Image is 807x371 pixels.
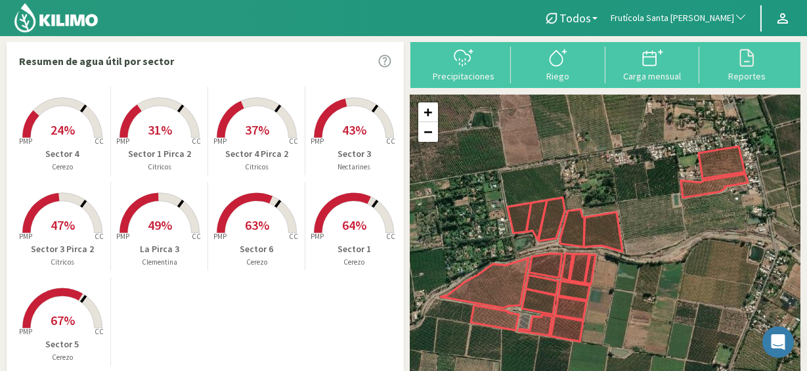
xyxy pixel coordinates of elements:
[762,326,794,358] div: Open Intercom Messenger
[208,147,305,161] p: Sector 4 Pirca 2
[305,162,403,173] p: Nectarines
[703,72,790,81] div: Reportes
[111,242,207,256] p: La Pirca 3
[342,121,366,138] span: 43%
[245,121,269,138] span: 37%
[14,338,110,351] p: Sector 5
[418,122,438,142] a: Zoom out
[148,121,172,138] span: 31%
[95,328,104,337] tspan: CC
[148,217,172,233] span: 49%
[51,217,75,233] span: 47%
[311,232,324,242] tspan: PMP
[192,232,201,242] tspan: CC
[111,162,207,173] p: Citricos
[51,312,75,328] span: 67%
[51,121,75,138] span: 24%
[305,242,403,256] p: Sector 1
[208,257,305,268] p: Cerezo
[342,217,366,233] span: 64%
[387,232,396,242] tspan: CC
[213,232,227,242] tspan: PMP
[192,137,201,146] tspan: CC
[18,232,32,242] tspan: PMP
[418,102,438,122] a: Zoom in
[699,47,794,81] button: Reportes
[605,47,700,81] button: Carga mensual
[511,47,605,81] button: Riego
[515,72,601,81] div: Riego
[95,232,104,242] tspan: CC
[417,47,512,81] button: Precipitaciones
[13,2,99,33] img: Kilimo
[421,72,508,81] div: Precipitaciones
[14,257,110,268] p: Citricos
[311,137,324,146] tspan: PMP
[609,72,696,81] div: Carga mensual
[18,328,32,337] tspan: PMP
[559,11,591,25] span: Todos
[604,4,754,33] button: Frutícola Santa [PERSON_NAME]
[14,162,110,173] p: Cerezo
[14,147,110,161] p: Sector 4
[289,137,298,146] tspan: CC
[111,147,207,161] p: Sector 1 Pirca 2
[208,242,305,256] p: Sector 6
[305,147,403,161] p: Sector 3
[116,232,129,242] tspan: PMP
[14,242,110,256] p: Sector 3 Pirca 2
[18,137,32,146] tspan: PMP
[611,12,734,25] span: Frutícola Santa [PERSON_NAME]
[289,232,298,242] tspan: CC
[208,162,305,173] p: Citricos
[245,217,269,233] span: 63%
[95,137,104,146] tspan: CC
[305,257,403,268] p: Cerezo
[111,257,207,268] p: Clementina
[387,137,396,146] tspan: CC
[19,53,174,69] p: Resumen de agua útil por sector
[14,352,110,363] p: Cerezo
[116,137,129,146] tspan: PMP
[213,137,227,146] tspan: PMP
